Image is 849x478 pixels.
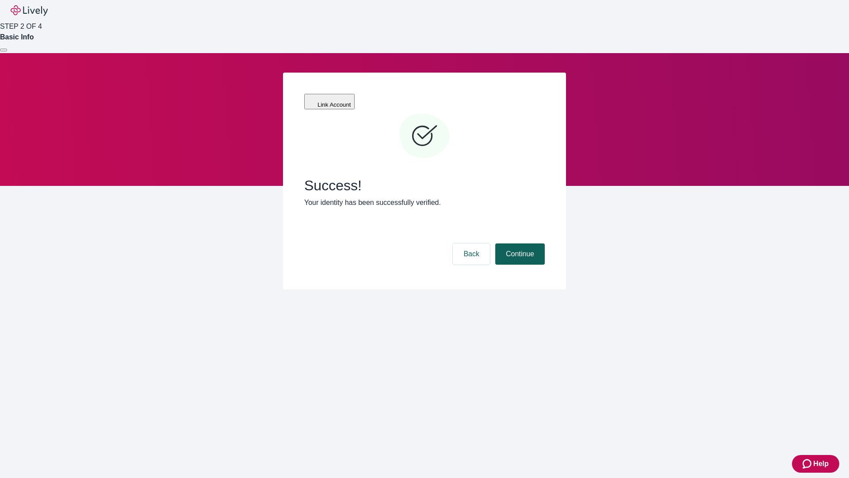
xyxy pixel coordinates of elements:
button: Link Account [304,94,355,109]
img: Lively [11,5,48,16]
button: Continue [495,243,545,265]
svg: Zendesk support icon [803,459,813,469]
svg: Checkmark icon [398,110,451,163]
button: Zendesk support iconHelp [792,455,839,473]
p: Your identity has been successfully verified. [304,197,545,208]
span: Help [813,459,829,469]
span: Success! [304,177,545,194]
button: Back [453,243,490,265]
